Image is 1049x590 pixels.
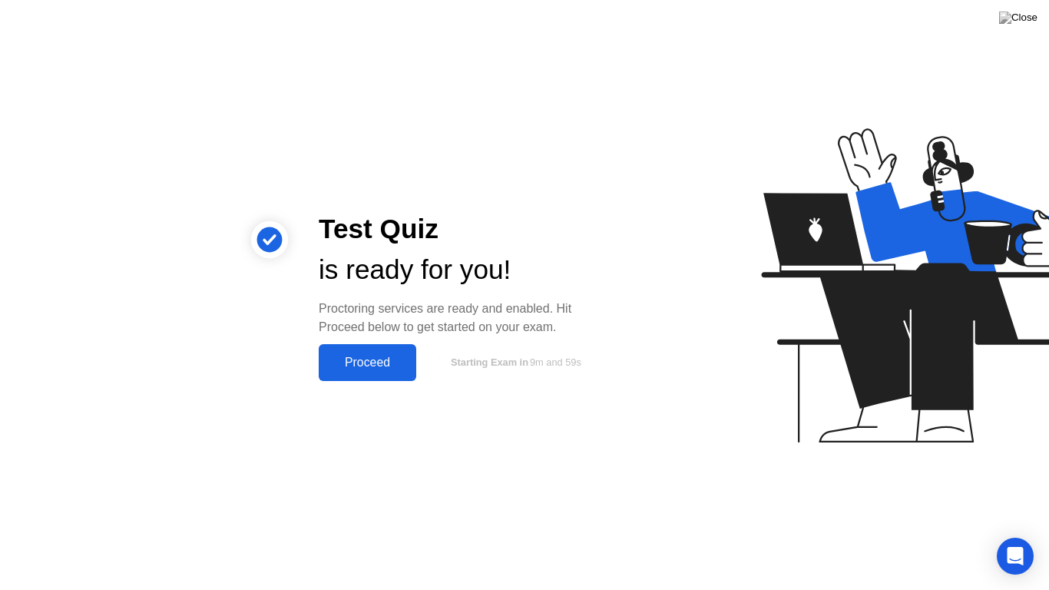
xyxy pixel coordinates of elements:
div: Proceed [323,356,412,370]
img: Close [999,12,1037,24]
div: Open Intercom Messenger [997,538,1034,575]
div: Proctoring services are ready and enabled. Hit Proceed below to get started on your exam. [319,300,604,336]
div: is ready for you! [319,250,604,290]
span: 9m and 59s [530,356,581,368]
button: Proceed [319,344,416,381]
button: Starting Exam in9m and 59s [424,348,604,377]
div: Test Quiz [319,209,604,250]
